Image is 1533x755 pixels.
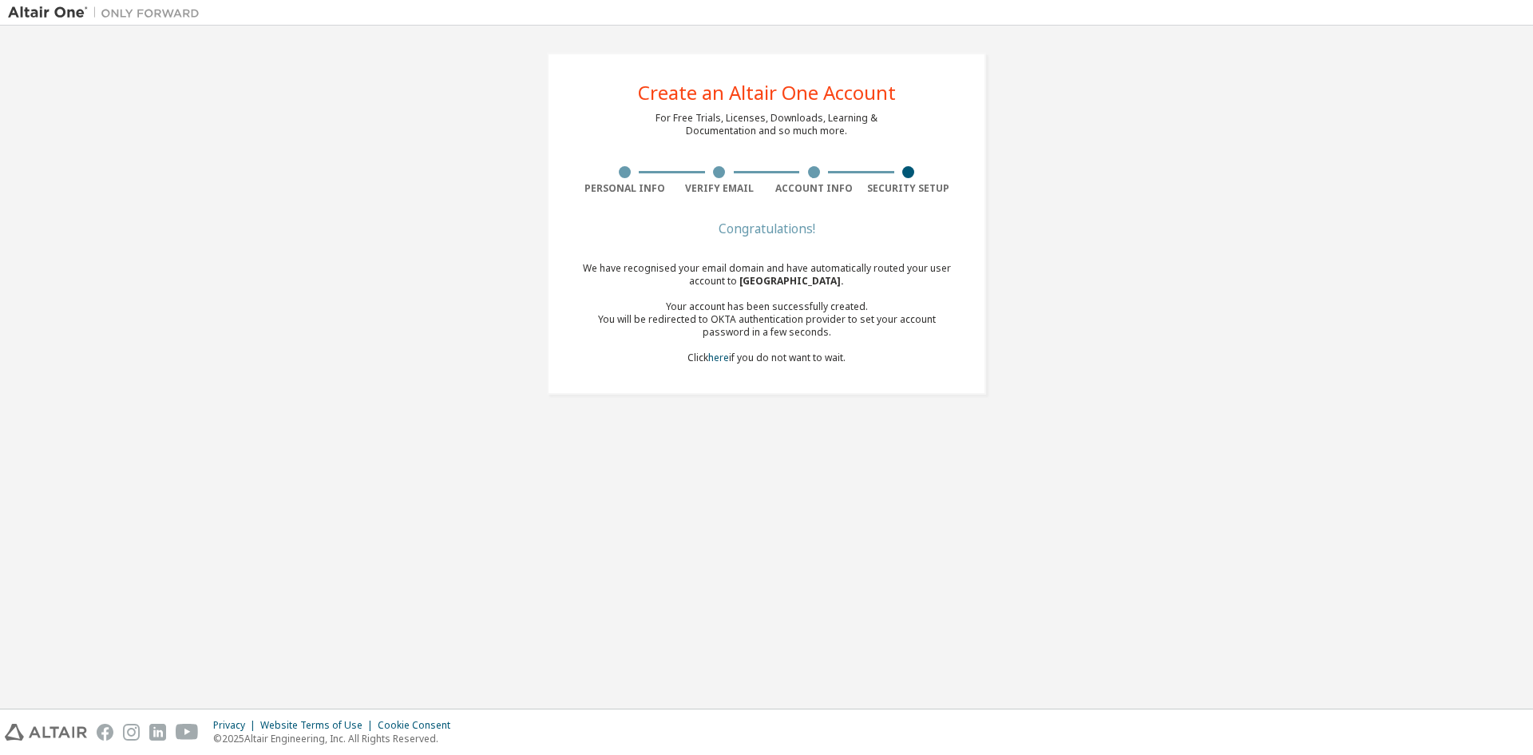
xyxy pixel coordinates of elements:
[708,351,729,364] a: here
[213,732,460,745] p: © 2025 Altair Engineering, Inc. All Rights Reserved.
[577,300,956,313] div: Your account has been successfully created.
[97,724,113,741] img: facebook.svg
[213,719,260,732] div: Privacy
[577,224,956,233] div: Congratulations!
[378,719,460,732] div: Cookie Consent
[638,83,896,102] div: Create an Altair One Account
[260,719,378,732] div: Website Terms of Use
[672,182,767,195] div: Verify Email
[5,724,87,741] img: altair_logo.svg
[577,313,956,339] div: You will be redirected to OKTA authentication provider to set your account password in a few seco...
[577,262,956,364] div: We have recognised your email domain and have automatically routed your user account to Click if ...
[123,724,140,741] img: instagram.svg
[739,274,844,288] span: [GEOGRAPHIC_DATA] .
[766,182,862,195] div: Account Info
[577,182,672,195] div: Personal Info
[862,182,957,195] div: Security Setup
[149,724,166,741] img: linkedin.svg
[8,5,208,21] img: Altair One
[656,112,877,137] div: For Free Trials, Licenses, Downloads, Learning & Documentation and so much more.
[176,724,199,741] img: youtube.svg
